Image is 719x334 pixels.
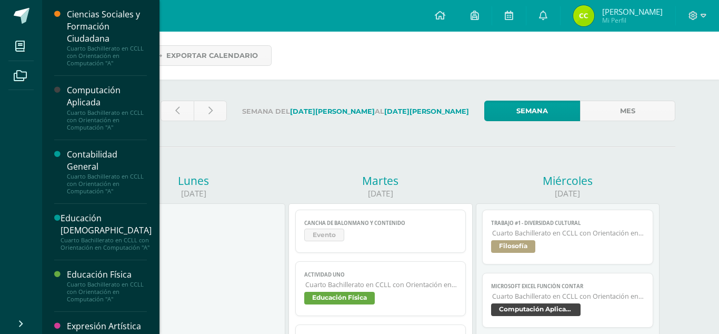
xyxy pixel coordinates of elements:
a: Exportar calendario [138,45,272,66]
span: Cuarto Bachillerato en CCLL con Orientación en Computación [492,229,644,238]
div: Cuarto Bachillerato en CCLL con Orientación en Computación "A" [67,45,147,67]
span: Cuarto Bachillerato en CCLL con Orientación en Computación [492,292,644,301]
div: Expresión Artística [67,320,147,332]
div: [DATE] [476,188,660,199]
div: Computación Aplicada [67,84,147,109]
div: Miércoles [476,173,660,188]
img: 72e6737e3b6229c48af0c29fd7a6a595.png [573,5,594,26]
a: Ciencias Sociales y Formación CiudadanaCuarto Bachillerato en CCLL con Orientación en Computación... [67,8,147,67]
a: Computación AplicadaCuarto Bachillerato en CCLL con Orientación en Computación "A" [67,84,147,131]
span: Evento [304,229,344,241]
div: Ciencias Sociales y Formación Ciudadana [67,8,147,45]
a: Mes [580,101,675,121]
span: Computación Aplicada [491,303,581,316]
strong: [DATE][PERSON_NAME] [290,107,375,115]
span: Educación Física [304,292,375,304]
a: Educación FísicaCuarto Bachillerato en CCLL con Orientación en Computación "A" [67,269,147,303]
div: Lunes [102,173,285,188]
a: Cancha de Balonmano y ContenidoEvento [295,210,466,253]
div: Contabilidad General [67,149,147,173]
div: Educación Física [67,269,147,281]
a: Educación [DEMOGRAPHIC_DATA]Cuarto Bachillerato en CCLL con Orientación en Computación "A" [61,212,152,251]
strong: [DATE][PERSON_NAME] [384,107,469,115]
div: Cuarto Bachillerato en CCLL con Orientación en Computación "A" [67,109,147,131]
span: TRABAJO #1 - DIVERSIDAD CULTURAL [491,220,644,227]
a: TRABAJO #1 - DIVERSIDAD CULTURALCuarto Bachillerato en CCLL con Orientación en ComputaciónFilosofía [482,210,653,264]
a: Contabilidad GeneralCuarto Bachillerato en CCLL con Orientación en Computación "A" [67,149,147,195]
span: Cancha de Balonmano y Contenido [304,220,457,227]
span: [PERSON_NAME] [602,6,663,17]
span: Mi Perfil [602,16,663,25]
span: Cuarto Bachillerato en CCLL con Orientación en Computación [305,280,457,289]
div: Cuarto Bachillerato en CCLL con Orientación en Computación "A" [61,237,152,251]
div: [DATE] [102,188,285,199]
label: Semana del al [235,101,476,122]
div: Cuarto Bachillerato en CCLL con Orientación en Computación "A" [67,173,147,195]
span: Actividad Uno [304,271,457,278]
span: Filosofía [491,240,535,253]
a: Actividad UnoCuarto Bachillerato en CCLL con Orientación en ComputaciónEducación Física [295,261,466,316]
div: [DATE] [288,188,472,199]
a: Microsoft Excel Función ContarCuarto Bachillerato en CCLL con Orientación en ComputaciónComputaci... [482,273,653,328]
a: Semana [484,101,580,121]
span: Exportar calendario [166,46,258,65]
div: Cuarto Bachillerato en CCLL con Orientación en Computación "A" [67,281,147,303]
div: Martes [288,173,472,188]
div: Educación [DEMOGRAPHIC_DATA] [61,212,152,237]
span: Microsoft Excel Función Contar [491,283,644,290]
